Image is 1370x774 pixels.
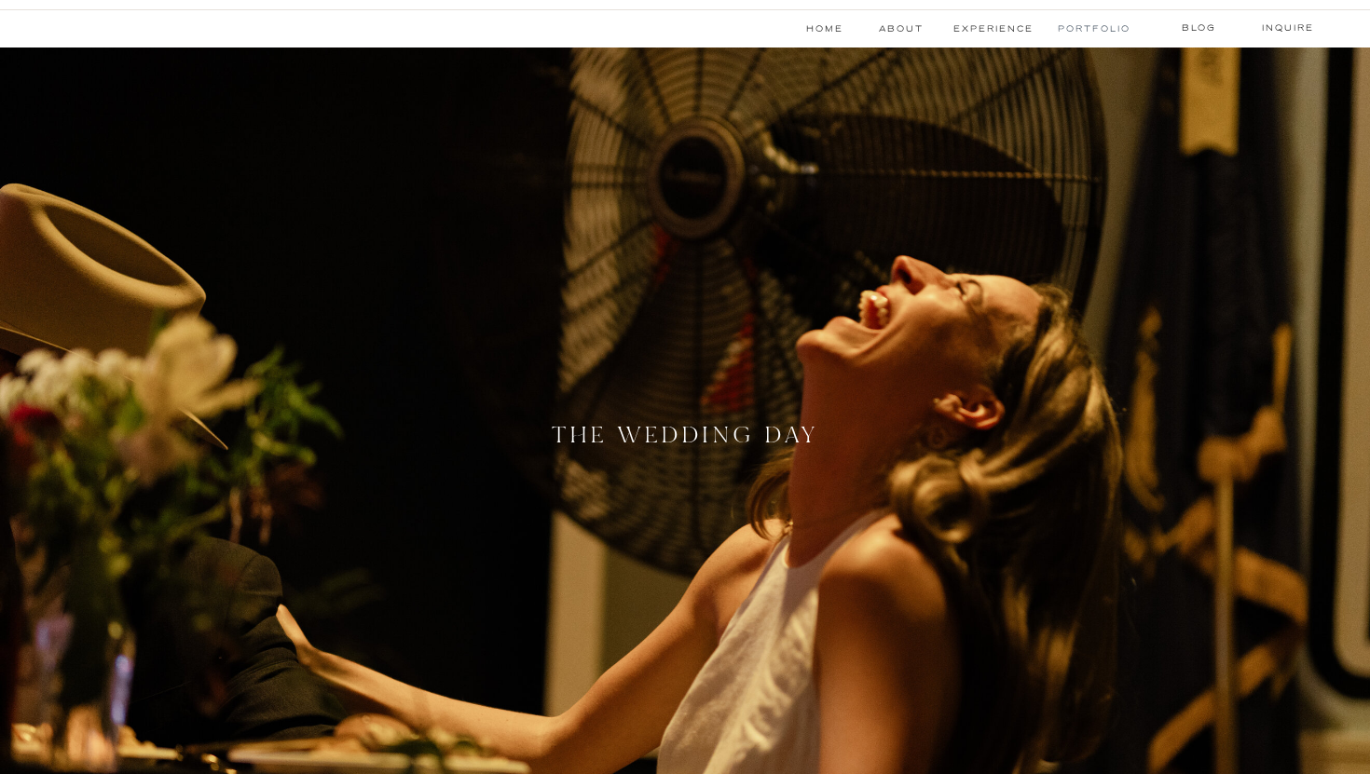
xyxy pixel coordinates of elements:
a: Inquire [1255,20,1321,35]
a: Portfolio [1058,21,1128,36]
a: About [879,21,920,36]
h2: the wedding day [549,425,823,453]
a: blog [1162,20,1235,35]
a: experience [953,21,1034,36]
a: Home [803,21,845,36]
